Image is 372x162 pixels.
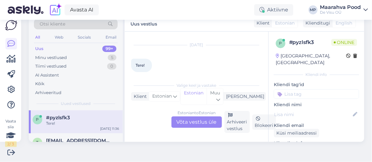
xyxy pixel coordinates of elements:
p: Kliendi tag'id [274,81,359,88]
span: Otsi kliente [40,21,65,27]
div: Klient [131,93,147,100]
div: Vaata siia [5,118,17,147]
p: Kliendi email [274,122,359,129]
span: p [36,117,39,122]
a: Avasta AI [65,4,99,15]
div: Estonian [181,88,207,105]
input: Lisa tag [274,89,359,99]
div: De Visu OÜ [320,10,361,15]
div: Web [53,33,65,41]
div: [DATE] [131,42,262,48]
div: Minu vestlused [35,55,67,61]
p: Kliendi telefon [274,140,359,147]
div: Küsi meiliaadressi [274,129,319,137]
div: Blokeeri [252,114,276,130]
a: Maarahva PoodDe Visu OÜ [320,5,368,15]
span: Muu [210,90,220,96]
span: Estonian [152,93,172,100]
span: Online [331,39,357,46]
div: Arhiveeri vestlus [225,111,250,133]
img: Askly Logo [5,20,17,30]
div: [DATE] 11:36 [100,126,119,131]
div: 0 [107,63,116,70]
div: Socials [76,33,92,41]
div: Maarahva Pood [320,5,361,10]
label: Uus vestlus [131,19,157,27]
span: taimi105@hotmail.com [46,138,113,144]
div: Klienditugi [303,20,330,26]
div: 5 [108,55,116,61]
img: explore-ai [49,3,62,17]
span: 11:36 [133,72,157,77]
div: 2 / 3 [5,141,17,147]
span: Uued vestlused [61,101,91,107]
p: Kliendi nimi [274,101,359,108]
div: Kliendi info [274,72,359,77]
div: Arhiveeritud [35,90,61,96]
div: Valige keel ja vastake [131,83,262,88]
div: Klient [254,20,270,26]
div: Tiimi vestlused [35,63,67,70]
div: # pyzlsfk3 [289,39,331,46]
div: Võta vestlus üle [171,116,222,128]
span: t [36,140,39,145]
span: p [279,41,282,46]
div: Tere! [46,121,119,126]
div: 99+ [102,46,116,52]
div: [GEOGRAPHIC_DATA], [GEOGRAPHIC_DATA] [276,53,346,66]
span: #pyzlsfk3 [46,115,70,121]
div: Kõik [35,81,44,87]
div: Aktiivne [254,4,293,16]
div: Estonian to Estonian [178,110,216,116]
span: English [336,20,352,26]
div: Uus [35,46,44,52]
div: All [34,33,41,41]
span: Tere! [136,63,145,68]
div: Email [104,33,118,41]
div: AI Assistent [35,72,59,78]
div: MP [309,5,318,14]
span: Estonian [275,20,295,26]
div: [PERSON_NAME] [224,93,264,100]
input: Lisa nimi [274,111,352,118]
